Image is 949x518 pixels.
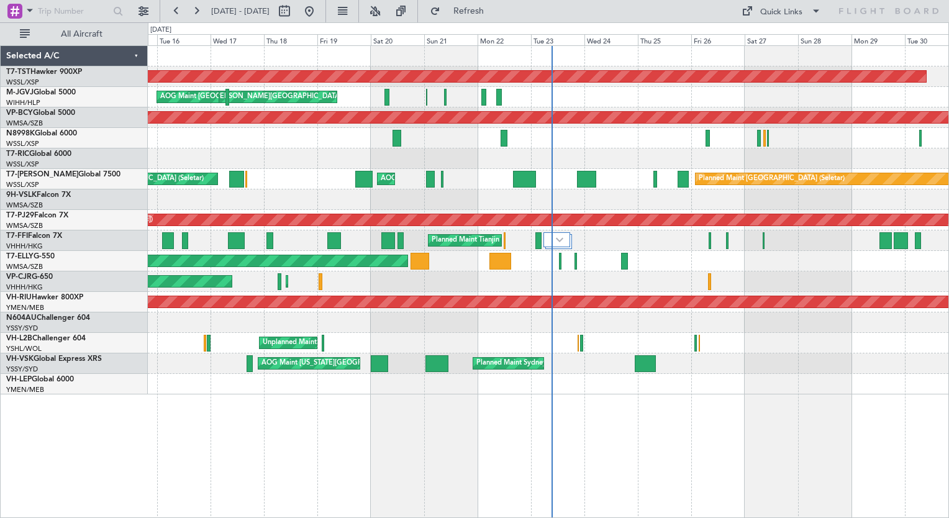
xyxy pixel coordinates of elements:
[6,355,102,363] a: VH-VSKGlobal Express XRS
[6,89,34,96] span: M-JGVJ
[6,212,68,219] a: T7-PJ29Falcon 7X
[6,78,39,87] a: WSSL/XSP
[478,34,531,45] div: Mon 22
[6,139,39,148] a: WSSL/XSP
[261,354,474,373] div: AOG Maint [US_STATE][GEOGRAPHIC_DATA] ([US_STATE] City Intl)
[6,294,32,301] span: VH-RIU
[6,253,34,260] span: T7-ELLY
[6,242,43,251] a: VHHH/HKG
[6,130,77,137] a: N8998KGlobal 6000
[6,376,74,383] a: VH-LEPGlobal 6000
[584,34,638,45] div: Wed 24
[6,314,37,322] span: N604AU
[6,385,44,394] a: YMEN/MEB
[851,34,905,45] div: Mon 29
[6,130,35,137] span: N8998K
[6,191,37,199] span: 9H-VSLK
[6,314,90,322] a: N604AUChallenger 604
[424,34,478,45] div: Sun 21
[150,25,171,35] div: [DATE]
[6,283,43,292] a: VHHH/HKG
[6,365,38,374] a: YSSY/SYD
[211,6,270,17] span: [DATE] - [DATE]
[38,2,109,20] input: Trip Number
[6,212,34,219] span: T7-PJ29
[760,6,802,19] div: Quick Links
[6,294,83,301] a: VH-RIUHawker 800XP
[6,324,38,333] a: YSSY/SYD
[691,34,745,45] div: Fri 26
[6,98,40,107] a: WIHH/HLP
[531,34,584,45] div: Tue 23
[14,24,135,44] button: All Aircraft
[6,335,86,342] a: VH-L2BChallenger 604
[6,171,78,178] span: T7-[PERSON_NAME]
[157,34,211,45] div: Tue 16
[6,355,34,363] span: VH-VSK
[443,7,495,16] span: Refresh
[6,376,32,383] span: VH-LEP
[160,88,306,106] div: AOG Maint [GEOGRAPHIC_DATA] (Halim Intl)
[745,34,798,45] div: Sat 27
[6,303,44,312] a: YMEN/MEB
[6,150,29,158] span: T7-RIC
[699,170,845,188] div: Planned Maint [GEOGRAPHIC_DATA] (Seletar)
[6,262,43,271] a: WMSA/SZB
[6,119,43,128] a: WMSA/SZB
[556,237,563,242] img: arrow-gray.svg
[6,68,30,76] span: T7-TST
[6,191,71,199] a: 9H-VSLKFalcon 7X
[6,150,71,158] a: T7-RICGlobal 6000
[432,231,576,250] div: Planned Maint Tianjin ([GEOGRAPHIC_DATA])
[6,253,55,260] a: T7-ELLYG-550
[6,232,28,240] span: T7-FFI
[6,109,75,117] a: VP-BCYGlobal 5000
[6,344,42,353] a: YSHL/WOL
[6,273,53,281] a: VP-CJRG-650
[6,273,32,281] span: VP-CJR
[264,34,317,45] div: Thu 18
[263,334,467,352] div: Unplanned Maint [GEOGRAPHIC_DATA] ([GEOGRAPHIC_DATA])
[6,221,43,230] a: WMSA/SZB
[424,1,499,21] button: Refresh
[211,34,264,45] div: Wed 17
[638,34,691,45] div: Thu 25
[6,201,43,210] a: WMSA/SZB
[6,68,82,76] a: T7-TSTHawker 900XP
[6,89,76,96] a: M-JGVJGlobal 5000
[317,34,371,45] div: Fri 19
[476,354,620,373] div: Planned Maint Sydney ([PERSON_NAME] Intl)
[6,171,120,178] a: T7-[PERSON_NAME]Global 7500
[32,30,131,39] span: All Aircraft
[735,1,827,21] button: Quick Links
[798,34,851,45] div: Sun 28
[6,180,39,189] a: WSSL/XSP
[381,170,517,188] div: AOG Maint [GEOGRAPHIC_DATA] (Seletar)
[6,232,62,240] a: T7-FFIFalcon 7X
[6,160,39,169] a: WSSL/XSP
[371,34,424,45] div: Sat 20
[6,109,33,117] span: VP-BCY
[214,88,378,106] div: [PERSON_NAME][GEOGRAPHIC_DATA] (Halim Intl)
[6,335,32,342] span: VH-L2B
